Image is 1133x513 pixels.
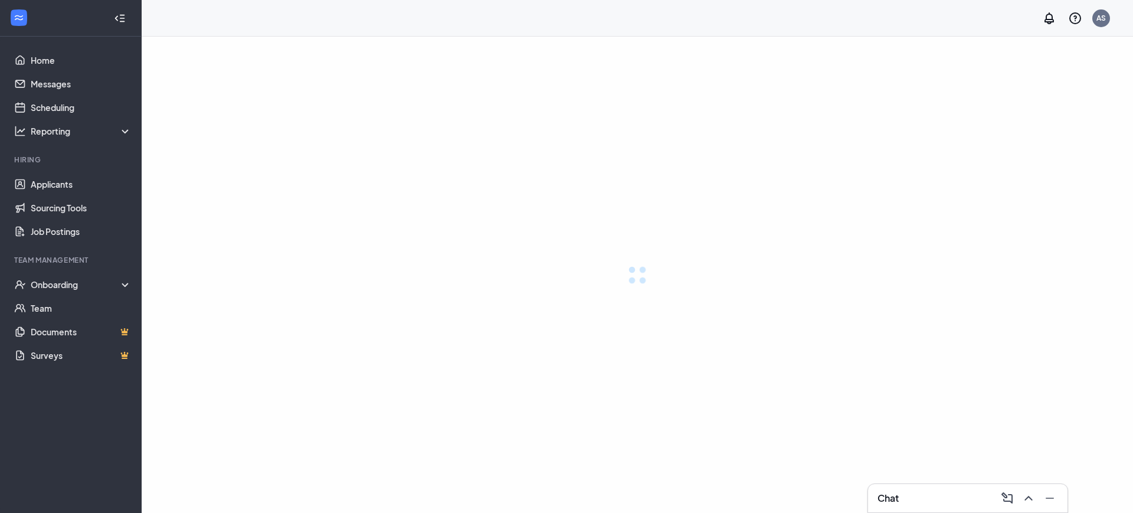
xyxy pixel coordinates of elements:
[1096,13,1106,23] div: AS
[14,125,26,137] svg: Analysis
[14,155,129,165] div: Hiring
[31,96,132,119] a: Scheduling
[1018,489,1037,508] button: ChevronUp
[31,196,132,220] a: Sourcing Tools
[31,220,132,243] a: Job Postings
[1000,491,1014,505] svg: ComposeMessage
[31,279,132,290] div: Onboarding
[31,296,132,320] a: Team
[1068,11,1082,25] svg: QuestionInfo
[14,279,26,290] svg: UserCheck
[13,12,25,24] svg: WorkstreamLogo
[1021,491,1036,505] svg: ChevronUp
[997,489,1016,508] button: ComposeMessage
[31,72,132,96] a: Messages
[1039,489,1058,508] button: Minimize
[1043,491,1057,505] svg: Minimize
[31,344,132,367] a: SurveysCrown
[877,492,899,505] h3: Chat
[31,48,132,72] a: Home
[31,172,132,196] a: Applicants
[114,12,126,24] svg: Collapse
[14,255,129,265] div: Team Management
[31,125,132,137] div: Reporting
[31,320,132,344] a: DocumentsCrown
[1042,11,1056,25] svg: Notifications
